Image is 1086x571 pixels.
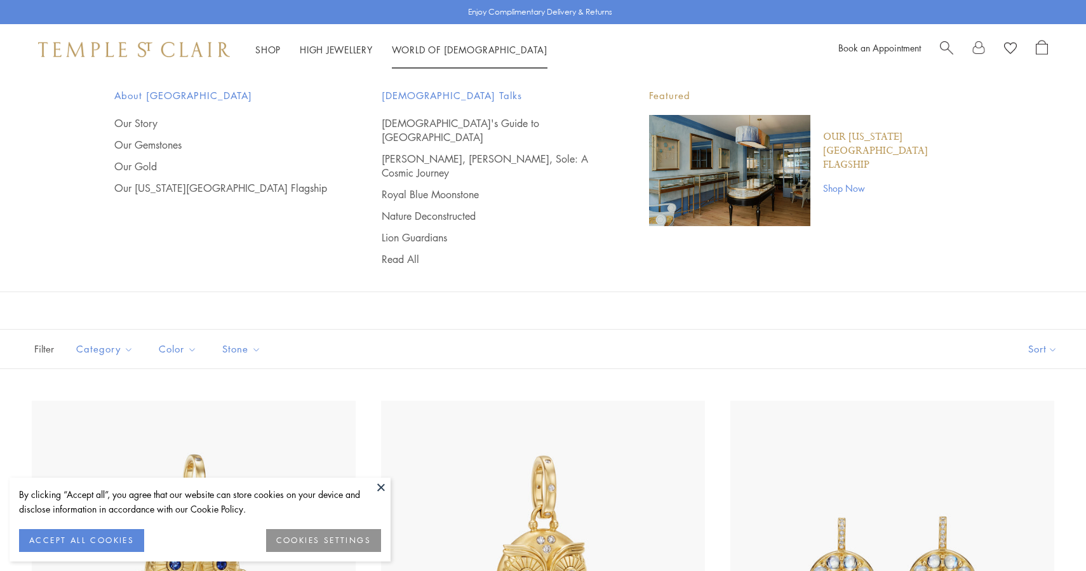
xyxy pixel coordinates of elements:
[382,152,598,180] a: [PERSON_NAME], [PERSON_NAME], Sole: A Cosmic Journey
[382,187,598,201] a: Royal Blue Moonstone
[152,341,206,357] span: Color
[255,43,281,56] a: ShopShop
[382,231,598,245] a: Lion Guardians
[213,335,271,363] button: Stone
[382,116,598,144] a: [DEMOGRAPHIC_DATA]'s Guide to [GEOGRAPHIC_DATA]
[266,529,381,552] button: COOKIES SETTINGS
[468,6,612,18] p: Enjoy Complimentary Delivery & Returns
[114,88,331,104] span: About [GEOGRAPHIC_DATA]
[149,335,206,363] button: Color
[382,88,598,104] span: [DEMOGRAPHIC_DATA] Talks
[1004,40,1017,59] a: View Wishlist
[114,181,331,195] a: Our [US_STATE][GEOGRAPHIC_DATA] Flagship
[649,88,972,104] p: Featured
[382,252,598,266] a: Read All
[1022,511,1073,558] iframe: Gorgias live chat messenger
[1036,40,1048,59] a: Open Shopping Bag
[382,209,598,223] a: Nature Deconstructed
[255,42,547,58] nav: Main navigation
[823,181,972,195] a: Shop Now
[67,335,143,363] button: Category
[1000,330,1086,368] button: Show sort by
[940,40,953,59] a: Search
[392,43,547,56] a: World of [DEMOGRAPHIC_DATA]World of [DEMOGRAPHIC_DATA]
[300,43,373,56] a: High JewelleryHigh Jewellery
[216,341,271,357] span: Stone
[114,138,331,152] a: Our Gemstones
[838,41,921,54] a: Book an Appointment
[114,159,331,173] a: Our Gold
[19,487,381,516] div: By clicking “Accept all”, you agree that our website can store cookies on your device and disclos...
[70,341,143,357] span: Category
[823,130,972,172] a: Our [US_STATE][GEOGRAPHIC_DATA] Flagship
[19,529,144,552] button: ACCEPT ALL COOKIES
[114,116,331,130] a: Our Story
[38,42,230,57] img: Temple St. Clair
